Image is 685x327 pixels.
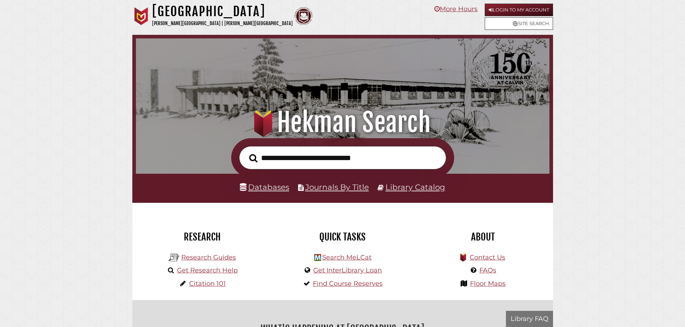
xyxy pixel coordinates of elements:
[177,266,238,274] a: Get Research Help
[278,231,407,243] h2: Quick Tasks
[305,182,369,192] a: Journals By Title
[152,4,293,19] h1: [GEOGRAPHIC_DATA]
[146,107,539,138] h1: Hekman Search
[418,231,548,243] h2: About
[152,19,293,28] p: [PERSON_NAME][GEOGRAPHIC_DATA] | [PERSON_NAME][GEOGRAPHIC_DATA]
[189,280,226,288] a: Citation 101
[181,253,236,261] a: Research Guides
[314,254,321,261] img: Hekman Library Logo
[294,7,312,25] img: Calvin Theological Seminary
[240,182,289,192] a: Databases
[385,182,445,192] a: Library Catalog
[246,152,261,165] button: Search
[470,280,506,288] a: Floor Maps
[169,252,179,263] img: Hekman Library Logo
[479,266,496,274] a: FAQs
[485,4,553,16] a: Login to My Account
[434,5,478,13] a: More Hours
[313,280,383,288] a: Find Course Reserves
[138,231,267,243] h2: Research
[470,253,505,261] a: Contact Us
[313,266,382,274] a: Get InterLibrary Loan
[485,17,553,30] a: Site Search
[322,253,371,261] a: Search MeLCat
[132,7,150,25] img: Calvin University
[249,154,257,163] i: Search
